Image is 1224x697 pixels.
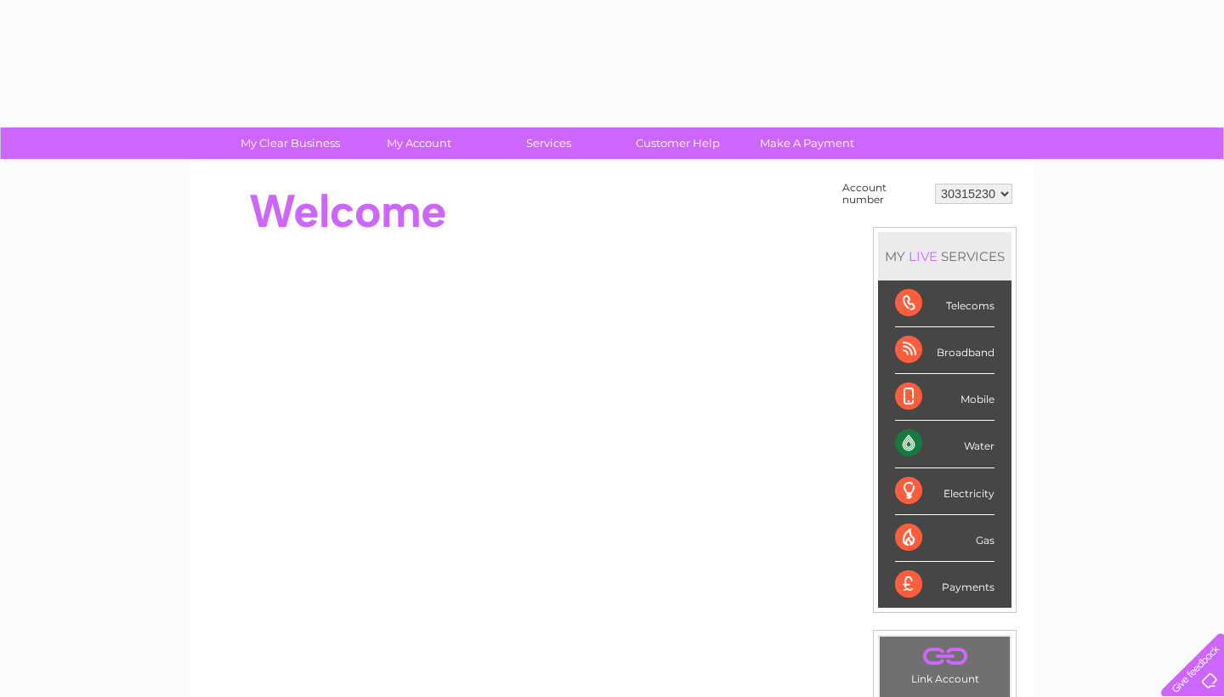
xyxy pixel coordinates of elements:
[895,327,994,374] div: Broadband
[220,127,360,159] a: My Clear Business
[895,374,994,421] div: Mobile
[349,127,490,159] a: My Account
[884,641,1006,671] a: .
[879,636,1011,689] td: Link Account
[895,515,994,562] div: Gas
[838,178,931,210] td: Account number
[905,248,941,264] div: LIVE
[878,232,1011,280] div: MY SERVICES
[895,468,994,515] div: Electricity
[895,421,994,467] div: Water
[608,127,748,159] a: Customer Help
[895,280,994,327] div: Telecoms
[479,127,619,159] a: Services
[895,562,994,608] div: Payments
[737,127,877,159] a: Make A Payment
